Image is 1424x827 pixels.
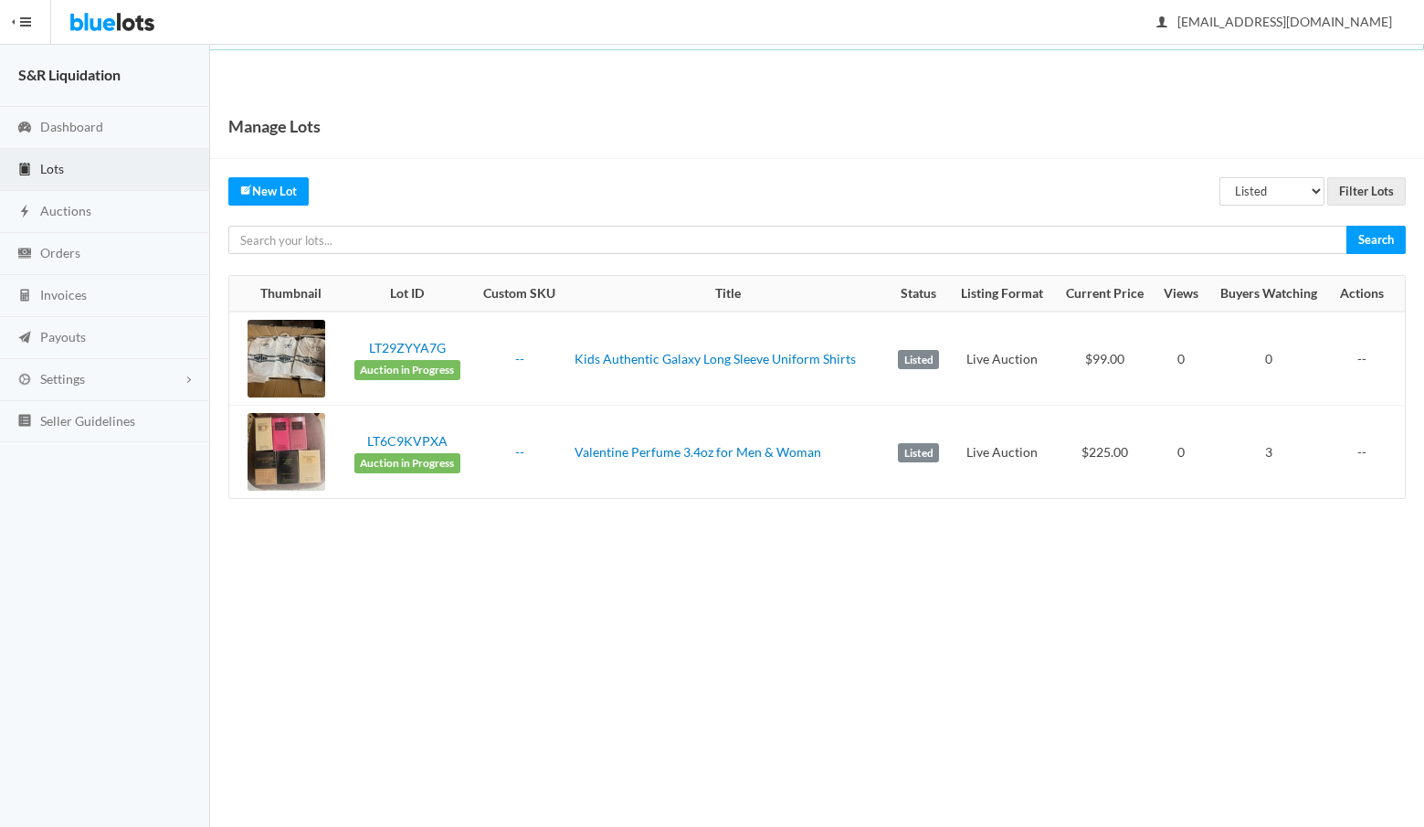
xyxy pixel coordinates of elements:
ion-icon: person [1153,15,1171,32]
a: Kids Authentic Galaxy Long Sleeve Uniform Shirts [575,351,856,366]
ion-icon: speedometer [16,120,34,137]
td: 0 [1208,312,1330,406]
td: $225.00 [1054,406,1155,499]
th: Actions [1329,276,1405,313]
span: Settings [40,371,85,387]
span: Seller Guidelines [40,413,135,429]
th: Views [1155,276,1208,313]
td: -- [1329,406,1405,499]
input: Filter Lots [1327,177,1406,206]
input: Search [1346,226,1406,254]
td: 3 [1208,406,1330,499]
td: $99.00 [1054,312,1155,406]
span: Invoices [40,287,87,302]
span: Lots [40,161,64,176]
span: Orders [40,245,80,260]
td: 0 [1155,312,1208,406]
a: -- [515,351,524,366]
td: Live Auction [949,406,1054,499]
th: Lot ID [342,276,472,313]
a: createNew Lot [228,177,309,206]
th: Custom SKU [472,276,566,313]
h1: Manage Lots [228,112,321,140]
a: LT29ZYYA7G [369,340,446,355]
span: Auctions [40,203,91,218]
td: 0 [1155,406,1208,499]
ion-icon: list box [16,413,34,430]
ion-icon: calculator [16,288,34,305]
span: Auction in Progress [354,360,460,380]
ion-icon: cash [16,246,34,263]
span: Auction in Progress [354,453,460,473]
th: Buyers Watching [1208,276,1330,313]
th: Status [889,276,949,313]
strong: S&R Liquidation [18,66,121,83]
ion-icon: cog [16,372,34,389]
span: Dashboard [40,119,103,134]
a: Valentine Perfume 3.4oz for Men & Woman [575,444,821,460]
label: Listed [898,350,939,370]
ion-icon: paper plane [16,330,34,347]
td: Live Auction [949,312,1054,406]
ion-icon: flash [16,204,34,221]
a: -- [515,444,524,460]
span: Payouts [40,329,86,345]
a: LT6C9KVPXA [367,433,448,449]
span: [EMAIL_ADDRESS][DOMAIN_NAME] [1157,14,1392,29]
th: Title [567,276,889,313]
ion-icon: create [240,184,252,196]
ion-icon: clipboard [16,162,34,179]
label: Listed [898,443,939,463]
th: Thumbnail [229,276,342,313]
td: -- [1329,312,1405,406]
input: Search your lots... [228,226,1347,254]
th: Current Price [1054,276,1155,313]
th: Listing Format [949,276,1054,313]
